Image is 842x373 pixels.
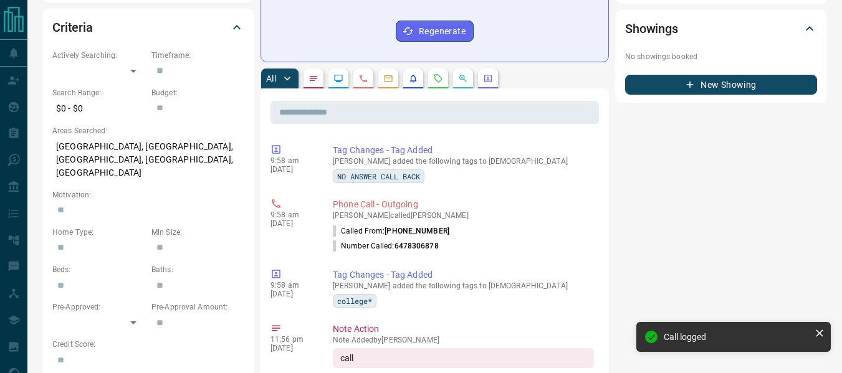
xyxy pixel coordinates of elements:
p: Note Added by [PERSON_NAME] [333,336,594,344]
p: [PERSON_NAME] added the following tags to [DEMOGRAPHIC_DATA] [333,157,594,166]
svg: Requests [433,73,443,83]
svg: Emails [383,73,393,83]
p: $0 - $0 [52,98,145,119]
span: college* [337,295,372,307]
svg: Lead Browsing Activity [333,73,343,83]
p: Motivation: [52,189,244,201]
button: Regenerate [396,21,474,42]
p: Search Range: [52,87,145,98]
span: 6478306878 [395,242,439,250]
h2: Showings [625,19,678,39]
p: Tag Changes - Tag Added [333,268,594,281]
div: Call logged [664,332,810,342]
p: 9:58 am [270,210,314,219]
p: Phone Call - Outgoing [333,198,594,211]
svg: Listing Alerts [408,73,418,83]
p: 11:56 pm [270,335,314,344]
p: Pre-Approved: [52,301,145,313]
p: Baths: [151,264,244,275]
p: [PERSON_NAME] called [PERSON_NAME] [333,211,594,220]
svg: Notes [309,73,318,83]
div: call [333,348,594,368]
p: All [266,74,276,83]
p: [GEOGRAPHIC_DATA], [GEOGRAPHIC_DATA], [GEOGRAPHIC_DATA], [GEOGRAPHIC_DATA], [GEOGRAPHIC_DATA] [52,136,244,183]
p: Pre-Approval Amount: [151,301,244,313]
p: 9:58 am [270,281,314,290]
p: Note Action [333,323,594,336]
p: 9:58 am [270,156,314,165]
button: New Showing [625,75,817,95]
p: Budget: [151,87,244,98]
p: Timeframe: [151,50,244,61]
p: [DATE] [270,165,314,174]
p: [PERSON_NAME] added the following tags to [DEMOGRAPHIC_DATA] [333,281,594,290]
p: Beds: [52,264,145,275]
p: [DATE] [270,219,314,228]
p: Areas Searched: [52,125,244,136]
p: Credit Score: [52,339,244,350]
svg: Calls [358,73,368,83]
p: No showings booked [625,51,817,62]
p: Tag Changes - Tag Added [333,144,594,157]
h2: Criteria [52,17,93,37]
p: Actively Searching: [52,50,145,61]
p: Min Size: [151,227,244,238]
span: NO ANSWER CALL BACK [337,170,420,182]
svg: Opportunities [458,73,468,83]
p: Called From: [333,225,449,237]
p: Number Called: [333,240,439,252]
p: Home Type: [52,227,145,238]
div: Showings [625,14,817,44]
p: [DATE] [270,344,314,352]
p: [DATE] [270,290,314,298]
div: Criteria [52,12,244,42]
span: [PHONE_NUMBER] [385,227,449,235]
svg: Agent Actions [483,73,493,83]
